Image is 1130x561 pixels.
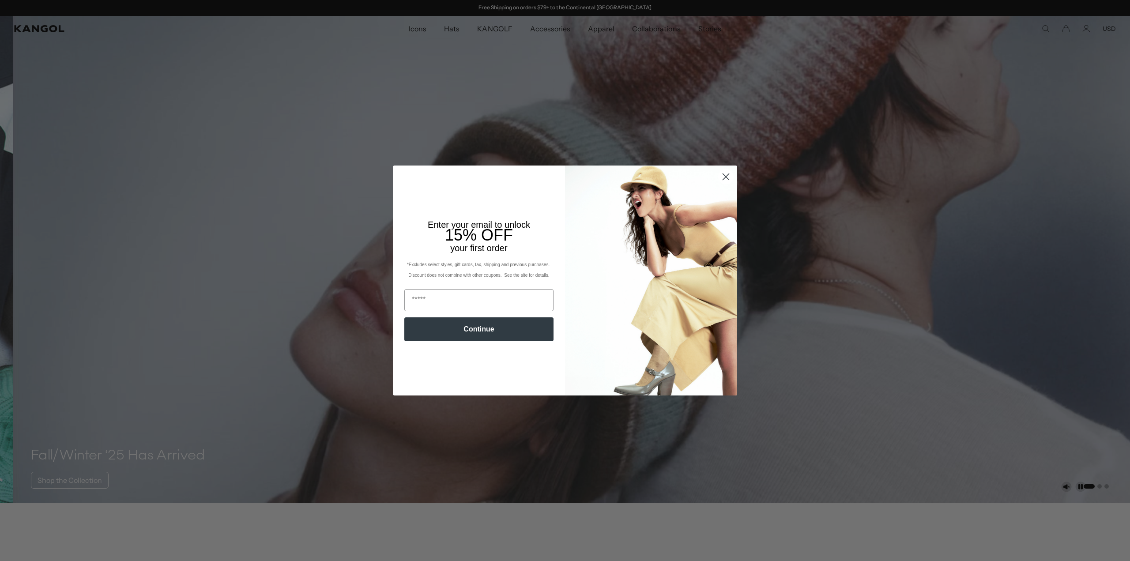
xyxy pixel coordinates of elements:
[404,317,554,341] button: Continue
[718,169,734,184] button: Close dialog
[565,166,737,395] img: 93be19ad-e773-4382-80b9-c9d740c9197f.jpeg
[404,289,554,311] input: Email
[450,243,507,253] span: your first order
[407,262,551,278] span: *Excludes select styles, gift cards, tax, shipping and previous purchases. Discount does not comb...
[445,226,513,244] span: 15% OFF
[428,220,530,230] span: Enter your email to unlock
